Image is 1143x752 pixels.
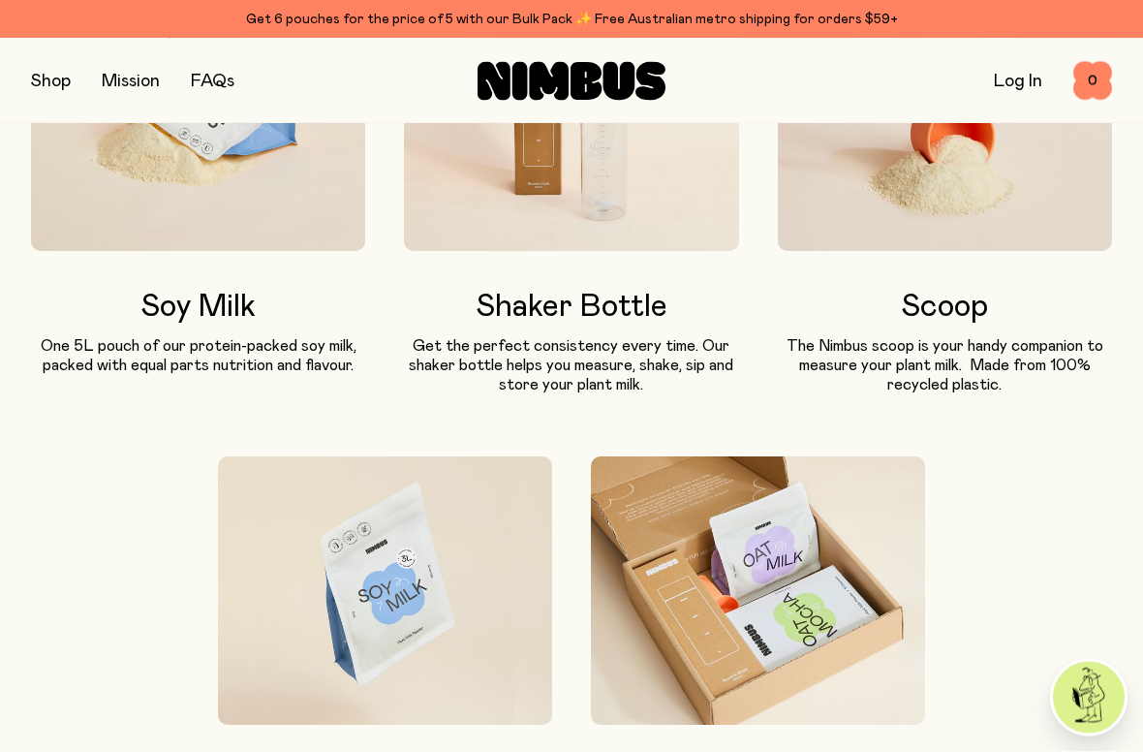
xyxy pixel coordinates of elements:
[102,73,160,90] a: Mission
[778,337,1112,395] p: The Nimbus scoop is your handy companion to measure your plant milk. Made from 100% recycled plas...
[31,337,365,376] p: One 5L pouch of our protein-packed soy milk, packed with equal parts nutrition and flavour.
[1073,62,1112,101] button: 0
[591,457,925,725] img: Starter Pack packaging with contents
[31,291,365,326] h3: Soy Milk
[31,8,1112,31] div: Get 6 pouches for the price of 5 with our Bulk Pack ✨ Free Australian metro shipping for orders $59+
[1053,662,1125,734] img: agent
[778,291,1112,326] h3: Scoop
[191,73,234,90] a: FAQs
[994,73,1042,90] a: Log In
[218,457,552,725] img: A 3L pouch of soy milk floating in the air
[404,291,738,326] h3: Shaker Bottle
[404,337,738,395] p: Get the perfect consistency every time. Our shaker bottle helps you measure, shake, sip and store...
